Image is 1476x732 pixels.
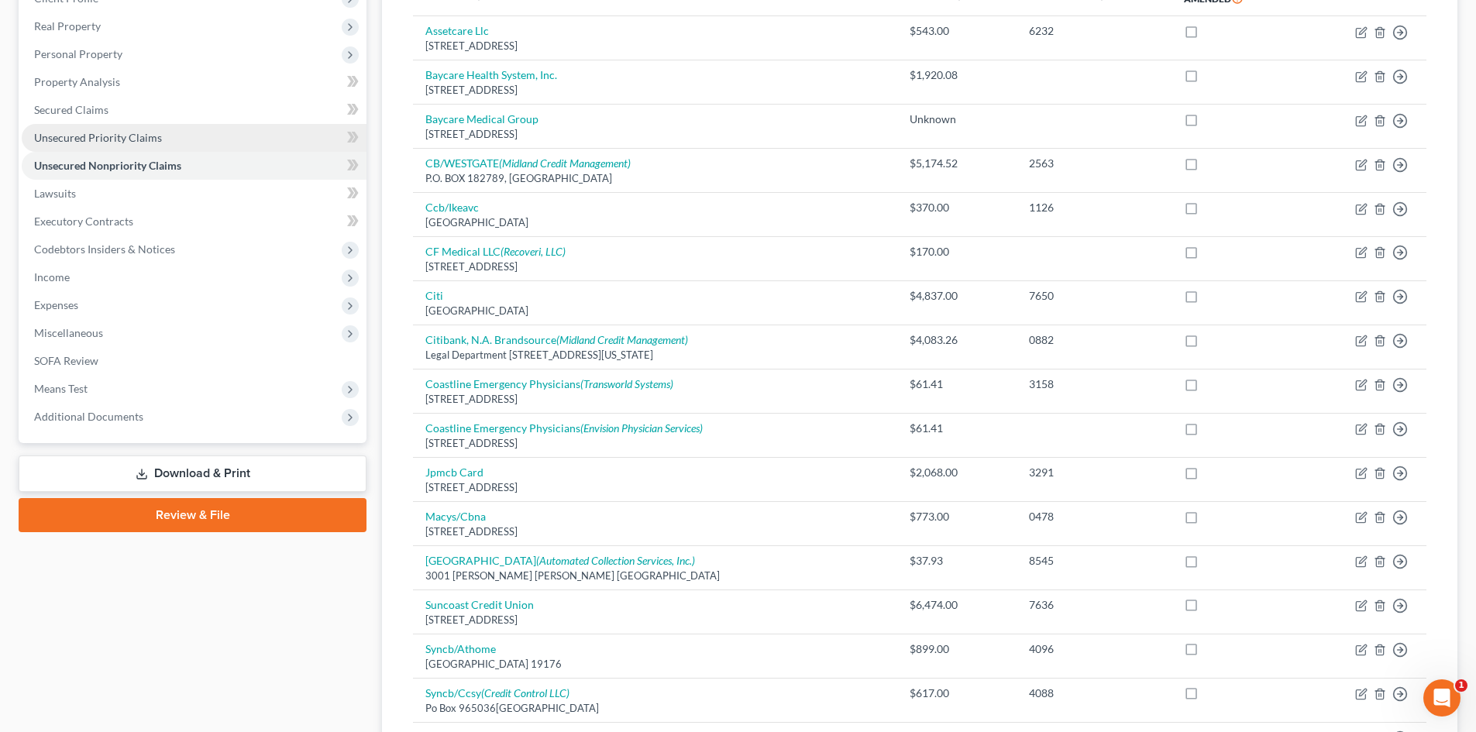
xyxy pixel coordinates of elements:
div: Unknown [910,112,1005,127]
div: [GEOGRAPHIC_DATA] 19176 [425,657,884,672]
div: 3291 [1029,465,1159,480]
div: $170.00 [910,244,1005,259]
div: 4088 [1029,686,1159,701]
div: 7650 [1029,288,1159,304]
div: $543.00 [910,23,1005,39]
div: 2563 [1029,156,1159,171]
a: Unsecured Priority Claims [22,124,366,152]
span: 1 [1455,679,1467,692]
div: [STREET_ADDRESS] [425,39,884,53]
div: [GEOGRAPHIC_DATA] [425,304,884,318]
i: (Credit Control LLC) [481,686,569,699]
span: Personal Property [34,47,122,60]
div: [STREET_ADDRESS] [425,524,884,539]
a: Syncb/Ccsy(Credit Control LLC) [425,686,569,699]
a: Executory Contracts [22,208,366,235]
iframe: Intercom live chat [1423,679,1461,717]
div: $899.00 [910,641,1005,657]
span: Additional Documents [34,410,143,423]
a: CF Medical LLC(Recoveri, LLC) [425,245,566,258]
div: $2,068.00 [910,465,1005,480]
span: Executory Contracts [34,215,133,228]
a: Baycare Health System, Inc. [425,68,557,81]
a: Baycare Medical Group [425,112,538,125]
i: (Recoveri, LLC) [501,245,566,258]
span: Real Property [34,19,101,33]
a: Coastline Emergency Physicians(Envision Physician Services) [425,421,703,435]
i: (Automated Collection Services, Inc.) [536,554,695,567]
span: Codebtors Insiders & Notices [34,242,175,256]
i: (Envision Physician Services) [580,421,703,435]
span: Income [34,270,70,284]
div: 4096 [1029,641,1159,657]
div: [STREET_ADDRESS] [425,480,884,495]
div: $61.41 [910,421,1005,436]
a: Unsecured Nonpriority Claims [22,152,366,180]
div: $4,083.26 [910,332,1005,348]
div: [STREET_ADDRESS] [425,259,884,274]
div: 3158 [1029,376,1159,392]
div: $37.93 [910,553,1005,569]
div: [STREET_ADDRESS] [425,613,884,627]
div: 8545 [1029,553,1159,569]
a: [GEOGRAPHIC_DATA](Automated Collection Services, Inc.) [425,554,695,567]
div: [STREET_ADDRESS] [425,392,884,407]
a: Lawsuits [22,180,366,208]
span: SOFA Review [34,354,98,367]
div: $617.00 [910,686,1005,701]
a: Property Analysis [22,68,366,96]
div: $1,920.08 [910,67,1005,83]
span: Property Analysis [34,75,120,88]
span: Unsecured Nonpriority Claims [34,159,181,172]
div: [GEOGRAPHIC_DATA] [425,215,884,230]
i: (Transworld Systems) [580,377,673,390]
a: Macys/Cbna [425,510,486,523]
div: $5,174.52 [910,156,1005,171]
span: Miscellaneous [34,326,103,339]
a: Jpmcb Card [425,466,483,479]
div: 0478 [1029,509,1159,524]
div: 3001 [PERSON_NAME] [PERSON_NAME] [GEOGRAPHIC_DATA] [425,569,884,583]
div: 7636 [1029,597,1159,613]
div: [STREET_ADDRESS] [425,83,884,98]
span: Unsecured Priority Claims [34,131,162,144]
a: SOFA Review [22,347,366,375]
span: Lawsuits [34,187,76,200]
i: (Midland Credit Management) [556,333,688,346]
i: (Midland Credit Management) [499,156,631,170]
div: 1126 [1029,200,1159,215]
a: Coastline Emergency Physicians(Transworld Systems) [425,377,673,390]
div: P.O. BOX 182789, [GEOGRAPHIC_DATA] [425,171,884,186]
div: $4,837.00 [910,288,1005,304]
div: 6232 [1029,23,1159,39]
div: $6,474.00 [910,597,1005,613]
div: [STREET_ADDRESS] [425,127,884,142]
div: $370.00 [910,200,1005,215]
a: Download & Print [19,455,366,492]
a: Secured Claims [22,96,366,124]
div: $773.00 [910,509,1005,524]
div: Legal Department [STREET_ADDRESS][US_STATE] [425,348,884,363]
a: Review & File [19,498,366,532]
div: $61.41 [910,376,1005,392]
div: 0882 [1029,332,1159,348]
span: Secured Claims [34,103,108,116]
a: Ccb/Ikeavc [425,201,479,214]
a: CB/WESTGATE(Midland Credit Management) [425,156,631,170]
div: [STREET_ADDRESS] [425,436,884,451]
a: Citibank, N.A. Brandsource(Midland Credit Management) [425,333,688,346]
div: Po Box 965036[GEOGRAPHIC_DATA] [425,701,884,716]
a: Assetcare Llc [425,24,489,37]
span: Expenses [34,298,78,311]
a: Citi [425,289,443,302]
a: Syncb/Athome [425,642,496,655]
span: Means Test [34,382,88,395]
a: Suncoast Credit Union [425,598,534,611]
